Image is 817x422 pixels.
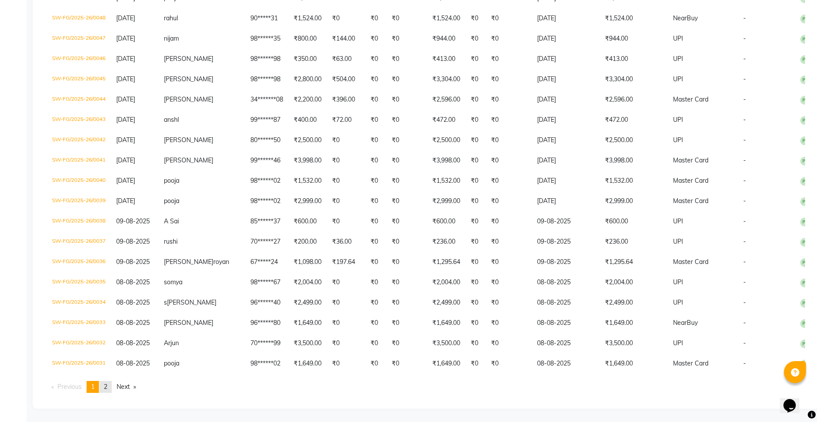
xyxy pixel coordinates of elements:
td: ₹2,004.00 [600,272,668,293]
span: - [743,258,746,266]
span: Master Card [673,359,708,367]
span: PAID [800,319,815,328]
td: [DATE] [532,69,600,90]
td: ₹0 [465,232,486,252]
td: ₹1,649.00 [600,354,668,374]
span: PAID [800,96,815,105]
span: - [743,197,746,205]
td: ₹3,304.00 [427,69,465,90]
span: [PERSON_NAME] [164,55,213,63]
td: ₹413.00 [600,49,668,69]
td: ₹0 [486,293,532,313]
span: [DATE] [116,14,135,22]
td: SW-FG/2025-26/0046 [47,49,111,69]
td: ₹2,999.00 [288,191,327,211]
td: ₹3,998.00 [600,151,668,171]
span: UPI [673,34,683,42]
td: ₹600.00 [427,211,465,232]
td: ₹472.00 [600,110,668,130]
td: ₹0 [486,333,532,354]
span: PAID [800,339,815,348]
span: PAID [800,35,815,44]
td: ₹2,999.00 [427,191,465,211]
td: SW-FG/2025-26/0041 [47,151,111,171]
span: PAID [800,258,815,267]
span: - [743,359,746,367]
td: 09-08-2025 [532,211,600,232]
td: SW-FG/2025-26/0037 [47,232,111,252]
td: ₹0 [365,8,386,29]
td: ₹0 [365,313,386,333]
span: PAID [800,136,815,145]
td: [DATE] [532,191,600,211]
span: 08-08-2025 [116,298,150,306]
td: ₹0 [486,354,532,374]
td: [DATE] [532,171,600,191]
span: A Sai [164,217,179,225]
td: ₹0 [365,110,386,130]
td: SW-FG/2025-26/0032 [47,333,111,354]
td: ₹0 [365,151,386,171]
td: ₹0 [386,29,427,49]
td: ₹0 [386,211,427,232]
td: ₹0 [486,130,532,151]
td: ₹600.00 [288,211,327,232]
td: SW-FG/2025-26/0048 [47,8,111,29]
td: ₹0 [465,8,486,29]
td: SW-FG/2025-26/0034 [47,293,111,313]
td: ₹0 [465,151,486,171]
span: Previous [57,383,82,391]
td: ₹0 [486,252,532,272]
td: ₹1,524.00 [427,8,465,29]
td: ₹144.00 [327,29,365,49]
td: ₹0 [365,90,386,110]
span: 09-08-2025 [116,237,150,245]
td: ₹0 [465,191,486,211]
span: - [743,75,746,83]
span: royan [213,258,229,266]
td: ₹0 [386,191,427,211]
span: [DATE] [116,55,135,63]
span: [DATE] [116,156,135,164]
td: ₹36.00 [327,232,365,252]
span: Master Card [673,258,708,266]
td: 08-08-2025 [532,333,600,354]
span: [PERSON_NAME] [164,136,213,144]
span: UPI [673,237,683,245]
td: 09-08-2025 [532,232,600,252]
td: 08-08-2025 [532,272,600,293]
span: 09-08-2025 [116,217,150,225]
td: ₹1,532.00 [288,171,327,191]
span: [DATE] [116,197,135,205]
td: ₹2,596.00 [600,90,668,110]
td: SW-FG/2025-26/0040 [47,171,111,191]
td: ₹0 [386,252,427,272]
span: [DATE] [116,75,135,83]
td: 08-08-2025 [532,313,600,333]
td: ₹600.00 [600,211,668,232]
span: [PERSON_NAME] [164,319,213,327]
span: pooja [164,359,179,367]
td: ₹0 [486,232,532,252]
span: pooja [164,197,179,205]
td: ₹0 [486,171,532,191]
td: ₹0 [365,29,386,49]
td: SW-FG/2025-26/0044 [47,90,111,110]
td: SW-FG/2025-26/0038 [47,211,111,232]
td: ₹0 [327,313,365,333]
td: [DATE] [532,90,600,110]
td: ₹2,500.00 [288,130,327,151]
td: ₹0 [365,191,386,211]
span: PAID [800,116,815,125]
td: ₹2,500.00 [600,130,668,151]
td: ₹3,500.00 [288,333,327,354]
span: PAID [800,238,815,247]
td: ₹0 [465,90,486,110]
td: SW-FG/2025-26/0031 [47,354,111,374]
td: ₹944.00 [600,29,668,49]
td: ₹0 [327,272,365,293]
td: ₹3,500.00 [600,333,668,354]
td: ₹0 [486,69,532,90]
td: ₹0 [386,272,427,293]
td: SW-FG/2025-26/0035 [47,272,111,293]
